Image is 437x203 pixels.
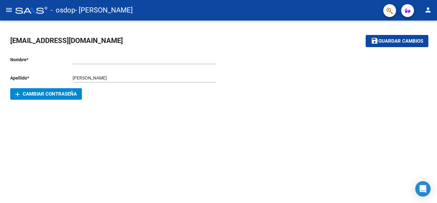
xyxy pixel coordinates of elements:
[10,56,73,63] p: Nombre
[10,74,73,81] p: Apellido
[75,3,133,17] span: - [PERSON_NAME]
[10,88,82,100] button: Cambiar Contraseña
[371,37,378,45] mat-icon: save
[378,38,423,44] span: Guardar cambios
[15,91,77,97] span: Cambiar Contraseña
[424,6,432,14] mat-icon: person
[5,6,13,14] mat-icon: menu
[14,90,21,98] mat-icon: add
[366,35,428,47] button: Guardar cambios
[10,37,123,45] span: [EMAIL_ADDRESS][DOMAIN_NAME]
[415,181,431,197] div: Open Intercom Messenger
[51,3,75,17] span: - osdop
